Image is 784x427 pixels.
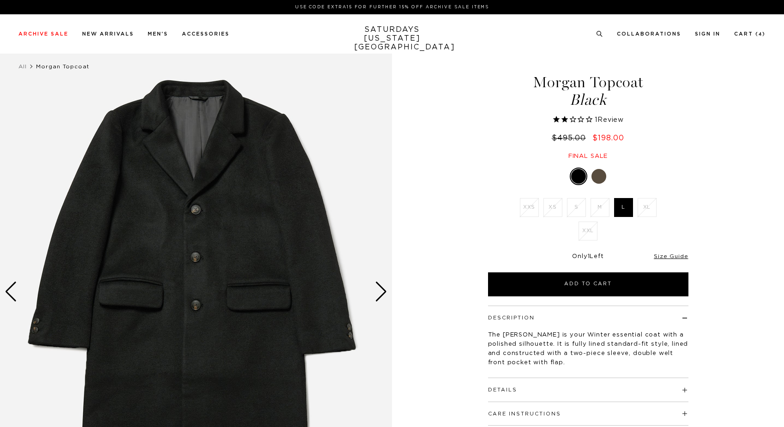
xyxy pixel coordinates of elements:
[488,315,535,320] button: Description
[734,31,766,36] a: Cart (4)
[22,4,762,11] p: Use Code EXTRA15 for Further 15% Off Archive Sale Items
[36,64,90,69] span: Morgan Topcoat
[595,117,624,123] span: 1 reviews
[182,31,229,36] a: Accessories
[487,152,690,160] div: Final sale
[695,31,720,36] a: Sign In
[654,253,688,259] a: Size Guide
[614,198,633,217] label: L
[5,282,17,302] div: Previous slide
[488,331,688,367] p: The [PERSON_NAME] is your Winter essential coat with a polished silhouette. It is fully lined sta...
[617,31,681,36] a: Collaborations
[597,117,624,123] span: Review
[488,411,561,416] button: Care Instructions
[488,387,517,392] button: Details
[18,31,68,36] a: Archive Sale
[552,134,590,142] del: $495.00
[488,272,688,296] button: Add to Cart
[592,134,624,142] span: $198.00
[375,282,387,302] div: Next slide
[588,253,590,259] span: 1
[82,31,134,36] a: New Arrivals
[488,253,688,261] div: Only Left
[354,25,430,52] a: SATURDAYS[US_STATE][GEOGRAPHIC_DATA]
[487,75,690,108] h1: Morgan Topcoat
[487,92,690,108] span: Black
[759,32,762,36] small: 4
[148,31,168,36] a: Men's
[487,115,690,125] span: Rated 2.0 out of 5 stars 1 reviews
[18,64,27,69] a: All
